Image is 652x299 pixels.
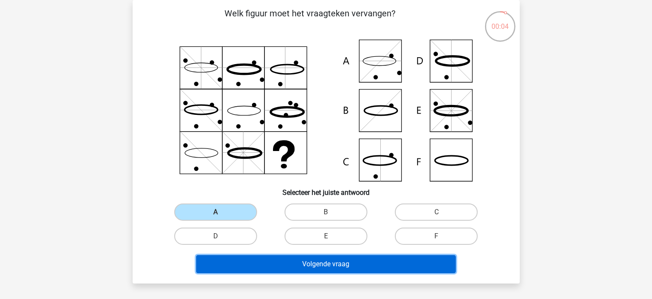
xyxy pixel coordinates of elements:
label: F [395,228,478,245]
p: Welk figuur moet het vraagteken vervangen? [146,7,474,33]
label: E [285,228,367,245]
label: B [285,203,367,221]
label: C [395,203,478,221]
div: 00:04 [484,10,516,32]
h6: Selecteer het juiste antwoord [146,182,506,197]
button: Volgende vraag [196,255,456,273]
label: D [174,228,257,245]
label: A [174,203,257,221]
